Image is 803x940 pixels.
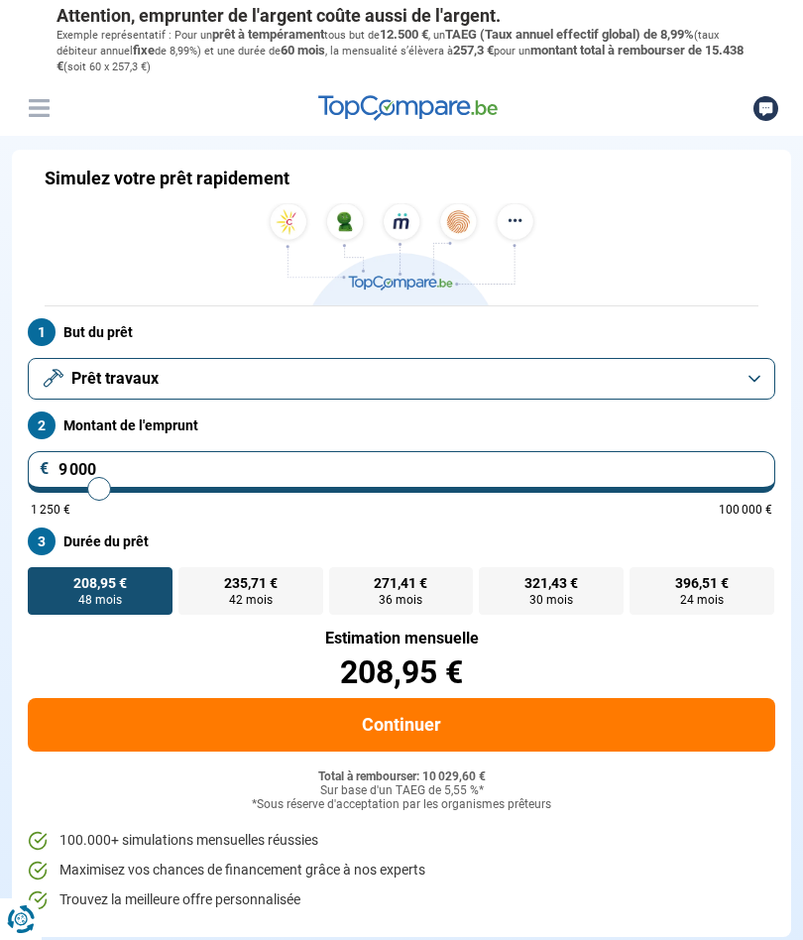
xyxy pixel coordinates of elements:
[229,594,273,606] span: 42 mois
[28,656,775,688] div: 208,95 €
[453,43,494,58] span: 257,3 €
[380,27,428,42] span: 12.500 €
[133,43,155,58] span: fixe
[71,368,159,390] span: Prêt travaux
[28,861,775,881] li: Maximisez vos chances de financement grâce à nos experts
[24,93,54,123] button: Menu
[28,890,775,910] li: Trouvez la meilleure offre personnalisée
[374,576,427,590] span: 271,41 €
[281,43,325,58] span: 60 mois
[28,528,775,555] label: Durée du prêt
[57,27,746,75] p: Exemple représentatif : Pour un tous but de , un (taux débiteur annuel de 8,99%) et une durée de ...
[73,576,127,590] span: 208,95 €
[28,631,775,646] div: Estimation mensuelle
[28,358,775,400] button: Prêt travaux
[212,27,324,42] span: prêt à tempérament
[379,594,422,606] span: 36 mois
[263,203,540,305] img: TopCompare.be
[680,594,724,606] span: 24 mois
[57,43,744,73] span: montant total à rembourser de 15.438 €
[28,318,775,346] label: But du prêt
[28,798,775,812] div: *Sous réserve d'acceptation par les organismes prêteurs
[529,594,573,606] span: 30 mois
[28,770,775,784] div: Total à rembourser: 10 029,60 €
[28,411,775,439] label: Montant de l'emprunt
[57,5,746,27] p: Attention, emprunter de l'argent coûte aussi de l'argent.
[31,504,70,516] span: 1 250 €
[78,594,122,606] span: 48 mois
[40,461,50,477] span: €
[45,168,289,189] h1: Simulez votre prêt rapidement
[224,576,278,590] span: 235,71 €
[524,576,578,590] span: 321,43 €
[675,576,729,590] span: 396,51 €
[719,504,772,516] span: 100 000 €
[318,95,498,121] img: TopCompare
[28,784,775,798] div: Sur base d'un TAEG de 5,55 %*
[28,831,775,851] li: 100.000+ simulations mensuelles réussies
[445,27,694,42] span: TAEG (Taux annuel effectif global) de 8,99%
[28,698,775,752] button: Continuer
